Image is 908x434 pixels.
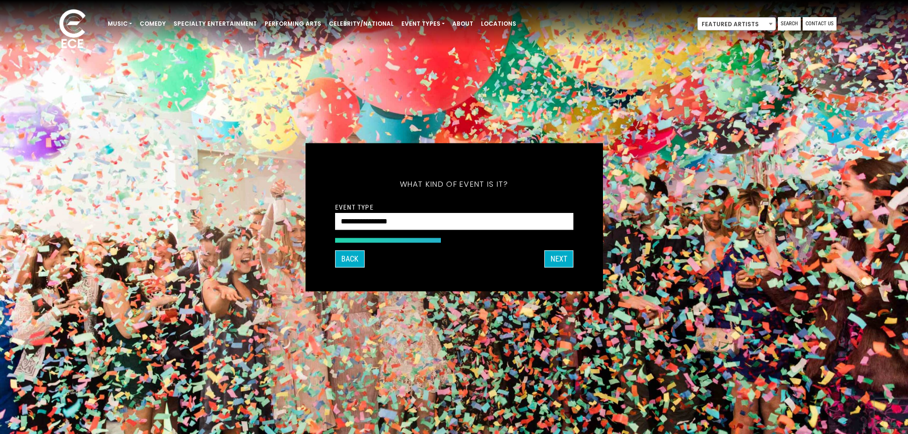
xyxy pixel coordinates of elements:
[335,167,573,201] h5: What kind of event is it?
[803,17,837,30] a: Contact Us
[449,16,477,32] a: About
[136,16,170,32] a: Comedy
[544,250,573,267] button: Next
[335,250,365,267] button: Back
[477,16,520,32] a: Locations
[49,7,96,53] img: ece_new_logo_whitev2-1.png
[325,16,398,32] a: Celebrity/National
[778,17,801,30] a: Search
[398,16,449,32] a: Event Types
[261,16,325,32] a: Performing Arts
[170,16,261,32] a: Specialty Entertainment
[698,18,775,31] span: Featured Artists
[104,16,136,32] a: Music
[697,17,776,30] span: Featured Artists
[335,202,374,211] label: Event Type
